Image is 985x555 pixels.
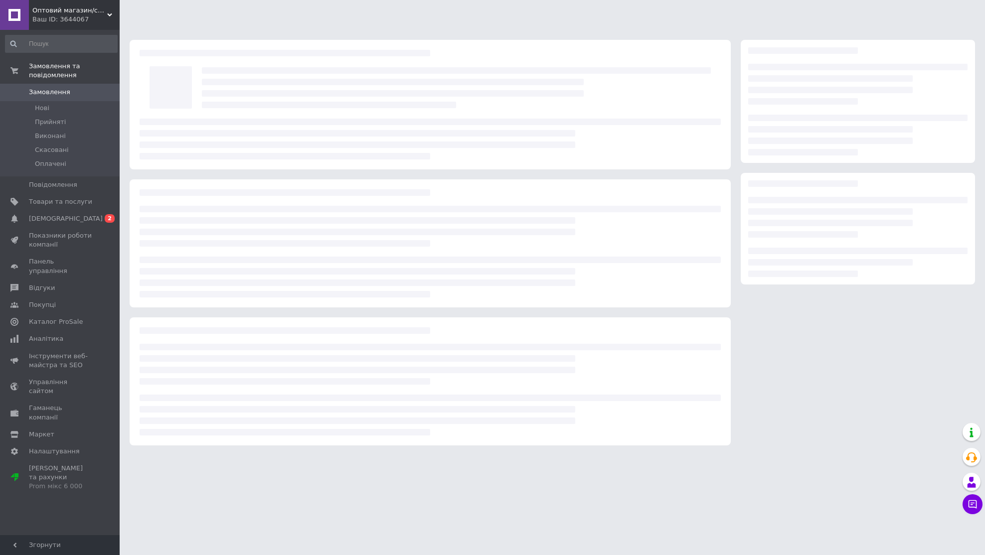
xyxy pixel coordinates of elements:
[35,132,66,140] span: Виконані
[35,118,66,127] span: Прийняті
[29,447,80,456] span: Налаштування
[29,283,55,292] span: Відгуки
[29,197,92,206] span: Товари та послуги
[29,180,77,189] span: Повідомлення
[29,482,92,491] div: Prom мікс 6 000
[29,378,92,396] span: Управління сайтом
[963,494,983,514] button: Чат з покупцем
[29,300,56,309] span: Покупці
[105,214,115,223] span: 2
[29,231,92,249] span: Показники роботи компанії
[29,317,83,326] span: Каталог ProSale
[29,430,54,439] span: Маркет
[32,15,120,24] div: Ваш ID: 3644067
[29,464,92,491] span: [PERSON_NAME] та рахунки
[35,104,49,113] span: Нові
[5,35,118,53] input: Пошук
[35,145,69,154] span: Скасовані
[35,159,66,168] span: Оплачені
[29,88,70,97] span: Замовлення
[32,6,107,15] span: Оптовий магазин/склад автозапчастин "Auto Metiz Store"
[29,62,120,80] span: Замовлення та повідомлення
[29,334,63,343] span: Аналітика
[29,352,92,370] span: Інструменти веб-майстра та SEO
[29,257,92,275] span: Панель управління
[29,214,103,223] span: [DEMOGRAPHIC_DATA]
[29,404,92,421] span: Гаманець компанії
